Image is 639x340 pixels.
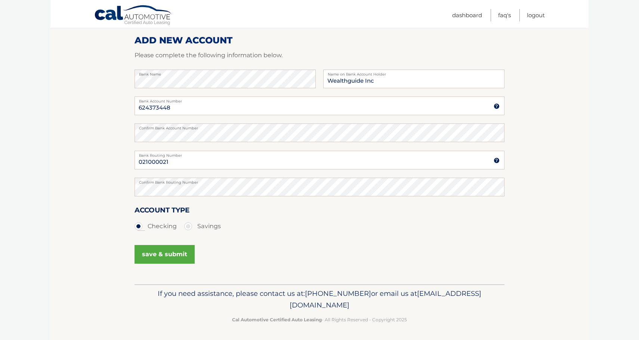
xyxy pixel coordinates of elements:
a: Cal Automotive [94,5,173,27]
input: Bank Account Number [135,97,504,115]
label: Bank Routing Number [135,151,504,157]
label: Bank Account Number [135,97,504,102]
span: [PHONE_NUMBER] [305,289,371,298]
h2: ADD NEW ACCOUNT [135,35,504,46]
a: FAQ's [498,9,511,21]
input: Bank Routing Number [135,151,504,169]
img: tooltip.svg [494,103,500,109]
a: Dashboard [452,9,482,21]
input: Name on Account (Account Holder Name) [323,70,504,88]
label: Name on Bank Account Holder [323,70,504,76]
p: Please complete the following information below. [135,50,504,61]
img: tooltip.svg [494,157,500,163]
button: save & submit [135,245,195,264]
label: Savings [184,219,221,234]
label: Confirm Bank Account Number [135,123,504,129]
label: Bank Name [135,70,316,76]
p: If you need assistance, please contact us at: or email us at [139,288,500,312]
label: Account Type [135,205,189,218]
p: - All Rights Reserved - Copyright 2025 [139,316,500,324]
label: Confirm Bank Routing Number [135,178,504,184]
label: Checking [135,219,177,234]
strong: Cal Automotive Certified Auto Leasing [232,317,322,322]
a: Logout [527,9,545,21]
